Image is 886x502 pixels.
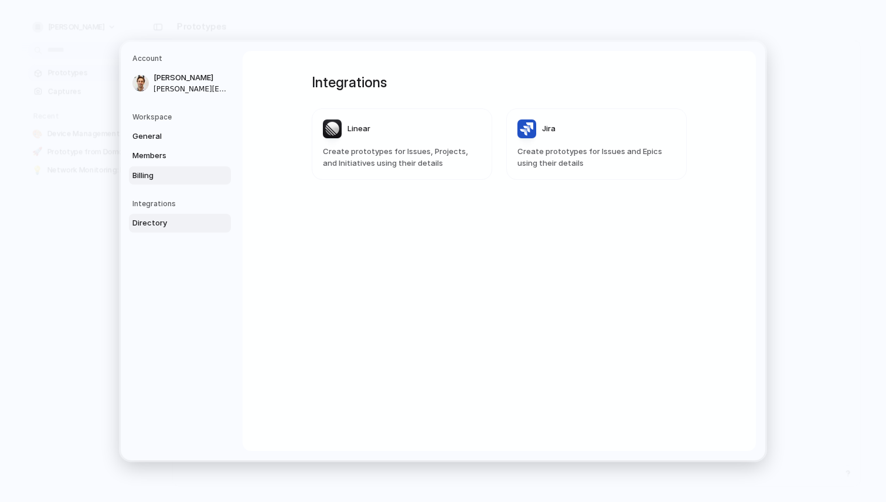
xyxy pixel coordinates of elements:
[132,112,231,122] h5: Workspace
[129,166,231,185] a: Billing
[323,146,481,169] span: Create prototypes for Issues, Projects, and Initiatives using their details
[132,53,231,64] h5: Account
[154,72,229,84] span: [PERSON_NAME]
[154,84,229,94] span: [PERSON_NAME][EMAIL_ADDRESS][DOMAIN_NAME]
[129,127,231,146] a: General
[132,131,207,142] span: General
[129,146,231,165] a: Members
[542,123,556,135] span: Jira
[517,146,676,169] span: Create prototypes for Issues and Epics using their details
[132,199,231,209] h5: Integrations
[132,170,207,182] span: Billing
[312,72,687,93] h1: Integrations
[129,214,231,233] a: Directory
[347,123,370,135] span: Linear
[129,69,231,98] a: [PERSON_NAME][PERSON_NAME][EMAIL_ADDRESS][DOMAIN_NAME]
[132,217,207,229] span: Directory
[132,150,207,162] span: Members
